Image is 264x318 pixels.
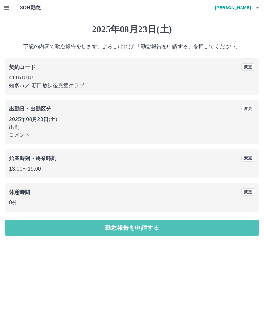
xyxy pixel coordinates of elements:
[5,220,259,236] button: 勤怠報告を申請する
[5,24,259,35] h1: 2025年08月23日(土)
[9,74,255,82] p: 41151010
[9,156,56,161] b: 始業時刻・終業時刻
[9,106,51,112] b: 出勤日・出勤区分
[9,189,30,195] b: 休憩時間
[9,165,255,173] p: 13:00 〜 19:00
[5,43,259,50] p: 下記の内容で勤怠報告をします。よろしければ 「勤怠報告を申請する」を押してください。
[241,63,255,71] button: 変更
[9,123,255,131] p: 出勤
[9,64,36,70] b: 契約コード
[9,116,255,123] p: 2025年08月23日(土)
[241,105,255,112] button: 変更
[9,131,255,139] p: コメント:
[241,188,255,196] button: 変更
[9,82,255,90] p: 知多市 ／ 新田放課後児童クラブ
[241,155,255,162] button: 変更
[9,199,255,207] p: 0分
